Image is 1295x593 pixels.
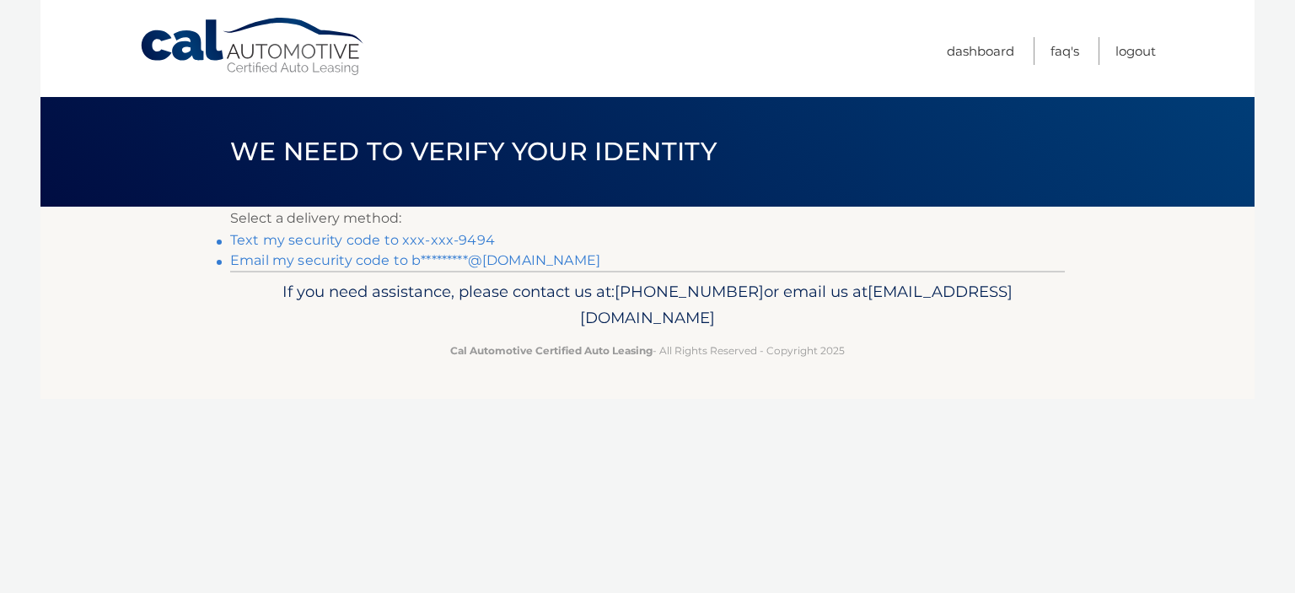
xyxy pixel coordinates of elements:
a: FAQ's [1051,37,1079,65]
a: Logout [1115,37,1156,65]
strong: Cal Automotive Certified Auto Leasing [450,344,653,357]
a: Text my security code to xxx-xxx-9494 [230,232,495,248]
p: If you need assistance, please contact us at: or email us at [241,278,1054,332]
a: Email my security code to b*********@[DOMAIN_NAME] [230,252,600,268]
p: - All Rights Reserved - Copyright 2025 [241,342,1054,359]
a: Dashboard [947,37,1014,65]
span: [PHONE_NUMBER] [615,282,764,301]
a: Cal Automotive [139,17,367,77]
span: We need to verify your identity [230,136,717,167]
p: Select a delivery method: [230,207,1065,230]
